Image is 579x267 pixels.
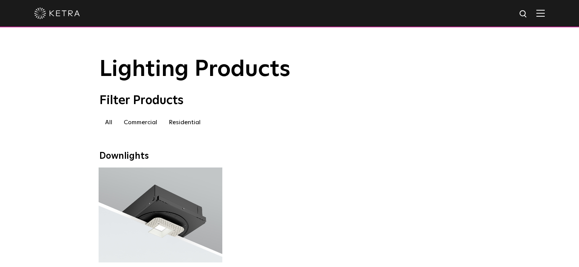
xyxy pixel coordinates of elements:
label: All [99,115,118,129]
div: Downlights [99,151,480,162]
img: search icon [519,9,528,19]
label: Residential [163,115,206,129]
span: Lighting Products [99,58,290,81]
label: Commercial [118,115,163,129]
img: Hamburger%20Nav.svg [536,9,545,17]
div: Filter Products [99,93,480,108]
img: ketra-logo-2019-white [34,8,80,19]
a: D2 Downlight Family Lumen Output:1200Colors:White / Black / Gloss Black / Silver / Bronze / Silve... [99,167,222,267]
